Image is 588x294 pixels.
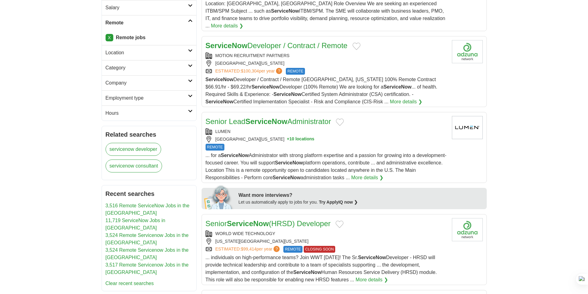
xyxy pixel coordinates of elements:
a: Remote [102,15,196,30]
button: +10 locations [287,136,314,143]
button: Add to favorite jobs [352,43,361,50]
strong: ServiceNow [221,153,249,158]
span: REMOTE [283,246,302,253]
a: Senior LeadServiceNowAdministrator [206,117,331,126]
a: SeniorServiceNow(HRSD) Developer [206,219,331,228]
div: MOTION RECRUITMENT PARTNERS [206,52,447,59]
a: X [106,34,113,41]
a: Hours [102,106,196,121]
strong: ServiceNow [245,117,287,126]
a: More details ❯ [390,98,422,106]
a: Try ApplyIQ now ❯ [319,200,358,205]
strong: ServiceNow [252,84,280,89]
span: Developer / Contract / Remote [GEOGRAPHIC_DATA], [US_STATE] 100% Remote Contract $66.91/hr - $69.... [206,77,437,104]
a: 11,719 ServiceNow Jobs in [GEOGRAPHIC_DATA] [106,218,165,230]
a: More details ❯ [356,276,388,284]
a: ESTIMATED:$100,304per year? [215,68,284,75]
h2: Recent searches [106,189,193,198]
div: Let us automatically apply to jobs for you. [239,199,483,205]
span: $99,414 [241,246,256,251]
a: More details ❯ [211,22,243,30]
strong: ServiceNow [206,99,234,104]
strong: ServiceNow [358,255,386,260]
a: More details ❯ [351,174,384,181]
img: Lumen logo [452,116,483,139]
div: Want more interviews? [239,192,483,199]
img: Company logo [452,40,483,63]
span: CLOSING SOON [304,246,336,253]
strong: ServiceNow [206,77,234,82]
a: Employment type [102,90,196,106]
a: ServiceNowDeveloper / Contract / Remote [206,41,348,50]
a: servicenow developer [106,143,161,156]
strong: ServiceNow [293,270,321,275]
span: ? [273,246,280,252]
a: ESTIMATED:$99,414per year? [215,246,281,253]
button: Add to favorite jobs [336,118,344,126]
h2: Category [106,64,188,72]
a: 3,524 Remote Servicenow Jobs in the [GEOGRAPHIC_DATA] [106,233,189,245]
span: ... individuals on high-performance teams? Join WWT [DATE]! The Sr. Developer - HRSD will provide... [206,255,437,282]
strong: ServiceNow [206,41,248,50]
div: [GEOGRAPHIC_DATA][US_STATE] [206,60,447,67]
span: + [287,136,289,143]
strong: ServiceNow [273,175,301,180]
span: ... for a Administrator with strong platform expertise and a passion for growing into a developme... [206,153,447,180]
div: [GEOGRAPHIC_DATA][US_STATE] [206,136,447,143]
span: REMOTE [286,68,305,75]
h2: Remote [106,19,188,27]
strong: ServiceNow [275,160,303,165]
strong: ServiceNow [271,8,299,14]
h2: Company [106,79,188,87]
div: WORLD WIDE TECHNOLOGY [206,230,447,237]
h2: Location [106,49,188,56]
h2: Salary [106,4,188,11]
img: apply-iq-scientist.png [204,184,234,209]
strong: ServiceNow [273,92,302,97]
span: REMOTE [206,144,224,151]
a: servicenow consultant [106,159,162,172]
a: Category [102,60,196,75]
h2: Related searches [106,130,193,139]
a: Company [102,75,196,90]
img: Company logo [452,218,483,241]
a: Clear recent searches [106,281,154,286]
strong: Remote jobs [116,35,145,40]
a: Location [102,45,196,60]
strong: ServiceNow [383,84,411,89]
a: LUMEN [215,129,231,134]
strong: ServiceNow [227,219,269,228]
a: 3,516 Remote ServiceNow Jobs in the [GEOGRAPHIC_DATA] [106,203,190,216]
div: [US_STATE][GEOGRAPHIC_DATA][US_STATE] [206,238,447,245]
span: $100,304 [241,68,259,73]
a: 3,517 Remote Servicenow Jobs in the [GEOGRAPHIC_DATA] [106,262,189,275]
a: 3,524 Remote Servicenow Jobs in the [GEOGRAPHIC_DATA] [106,247,189,260]
h2: Hours [106,110,188,117]
h2: Employment type [106,94,188,102]
button: Add to favorite jobs [336,221,344,228]
span: ? [276,68,282,74]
